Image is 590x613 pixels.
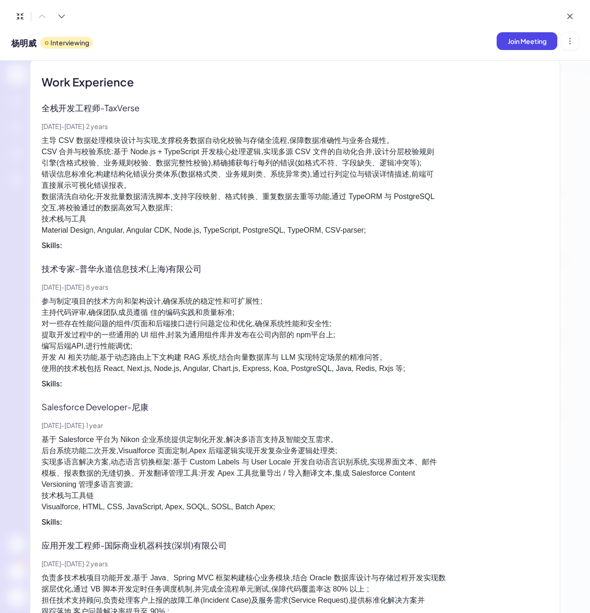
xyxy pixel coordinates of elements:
[11,36,36,49] span: 杨明威
[42,378,63,388] span: Skills :
[42,400,162,413] p: Salesforce Developer - 尼康
[42,101,154,114] p: 全栈开发工程师 - TaxVerse
[50,38,89,48] p: Interviewing
[42,282,548,292] p: [DATE] - [DATE] · 8 years
[42,539,241,551] p: 应用开发工程师 - 国际商业机器科技(深圳)有限公司
[42,296,548,374] p: 参与制定项目的技术方向和架构设计,确保系统的稳定性和可扩展性; 主持代码评审,确保团队成员遵循 佳的编码实践和质量标准; 对一些存在性能问题的组件/页面和后端接口进行问题定位和优化,确保系统性能...
[42,421,548,430] p: [DATE] - [DATE] · 1 year
[42,135,548,236] p: 主导 CSV 数据处理模块设计与实现,支撑税务数据自动化校验与存储全流程,保障数据准确性与业务合规性。 CSV 合并与校验系统:基于 Node.js + TypeScript 开发核心处理逻辑,...
[42,262,216,275] p: 技术专家 - 普华永道信息技术(上海)有限公司
[42,559,548,569] p: [DATE] - [DATE] · 2 years
[508,37,547,45] span: Join Meeting
[42,121,548,131] p: [DATE] - [DATE] · 2 years
[42,517,63,527] span: Skills :
[42,240,63,250] span: Skills :
[42,434,548,513] p: 基于 Salesforce 平台为 Nikon 企业系统提供定制化开发,解决多语言支持及智能交互需求。 后台系统功能二次开发,Visualforce 页面定制,Apex 后端逻辑实现开发复杂业务...
[42,73,134,90] span: Work Experience
[497,32,557,50] button: Join Meeting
